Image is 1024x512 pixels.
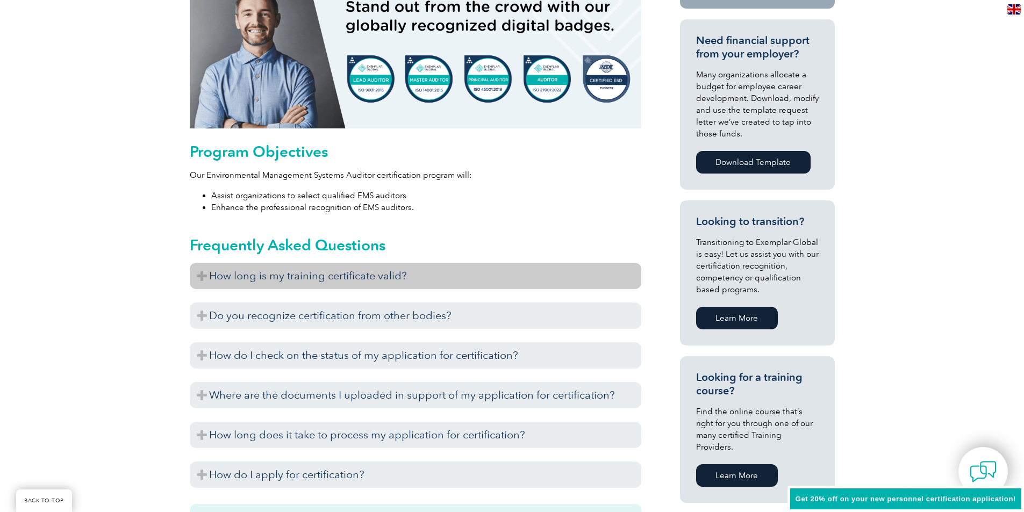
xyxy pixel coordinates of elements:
h3: How do I apply for certification? [190,461,641,488]
h3: Looking for a training course? [696,371,819,398]
a: Learn More [696,307,778,329]
h3: How long is my training certificate valid? [190,263,641,289]
p: Our Environmental Management Systems Auditor certification program will: [190,169,641,181]
h3: Do you recognize certification from other bodies? [190,302,641,329]
p: Find the online course that’s right for you through one of our many certified Training Providers. [696,406,819,453]
img: contact-chat.png [970,458,997,485]
h3: How long does it take to process my application for certification? [190,422,641,448]
img: en [1007,4,1021,15]
h2: Program Objectives [190,143,641,160]
p: Transitioning to Exemplar Global is easy! Let us assist you with our certification recognition, c... [696,236,819,295]
a: BACK TO TOP [16,489,72,512]
li: Enhance the professional recognition of EMS auditors. [211,201,641,213]
p: Many organizations allocate a budget for employee career development. Download, modify and use th... [696,69,819,140]
li: Assist organizations to select qualified EMS auditors [211,190,641,201]
h3: Where are the documents I uploaded in support of my application for certification? [190,382,641,408]
h3: Looking to transition? [696,215,819,228]
a: Learn More [696,464,778,487]
h2: Frequently Asked Questions [190,236,641,254]
h3: How do I check on the status of my application for certification? [190,342,641,369]
a: Download Template [696,151,811,174]
h3: Need financial support from your employer? [696,34,819,61]
span: Get 20% off on your new personnel certification application! [796,495,1016,503]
